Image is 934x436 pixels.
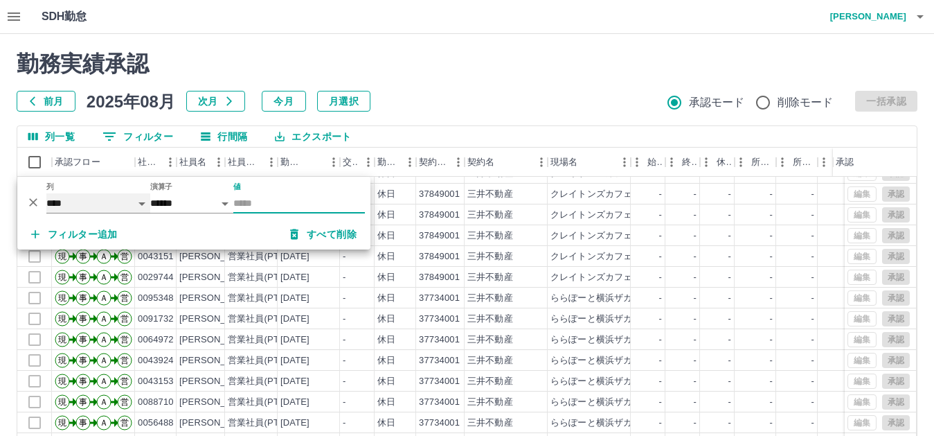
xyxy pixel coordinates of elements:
[770,417,773,430] div: -
[467,148,494,177] div: 契約名
[120,418,129,428] text: 営
[735,148,776,177] div: 所定開始
[343,313,345,326] div: -
[52,148,135,177] div: 承認フロー
[343,354,345,367] div: -
[465,148,548,177] div: 契約名
[550,292,760,305] div: ららぽーと横浜ザガーデンレストランフォーシュン
[614,152,635,173] button: メニュー
[100,314,108,324] text: Ａ
[280,250,309,263] div: [DATE]
[17,126,86,147] button: 列選択
[120,314,129,324] text: 営
[811,396,814,409] div: -
[179,375,255,388] div: [PERSON_NAME]
[278,148,340,177] div: 勤務日
[120,397,129,407] text: 営
[79,418,87,428] text: 事
[416,148,465,177] div: 契約コード
[228,250,300,263] div: 営業社員(PT契約)
[550,313,760,326] div: ららぽーと横浜ザガーデンレストランフォーシュン
[419,354,460,367] div: 37734001
[280,271,309,284] div: [DATE]
[728,333,731,347] div: -
[138,354,174,367] div: 0043924
[694,396,697,409] div: -
[343,250,345,263] div: -
[550,417,760,430] div: ららぽーと横浜ザガーデンレストランフォーシュン
[20,222,129,247] button: フィルター追加
[770,229,773,243] div: -
[377,313,395,326] div: 休日
[100,293,108,303] text: Ａ
[467,396,513,409] div: 三井不動産
[343,417,345,430] div: -
[550,396,760,409] div: ららぽーと横浜ザガーデンレストランフォーシュン
[138,417,174,430] div: 0056488
[694,250,697,263] div: -
[811,250,814,263] div: -
[343,271,345,284] div: -
[550,188,632,201] div: クレイトンズカフェ
[659,313,662,326] div: -
[377,417,395,430] div: 休日
[659,354,662,367] div: -
[17,177,370,250] div: フィルター表示
[694,271,697,284] div: -
[419,396,460,409] div: 37734001
[233,182,241,192] label: 値
[186,91,245,112] button: 次月
[343,148,358,177] div: 交通費
[728,292,731,305] div: -
[659,396,662,409] div: -
[728,354,731,367] div: -
[323,152,344,173] button: メニュー
[659,292,662,305] div: -
[770,250,773,263] div: -
[23,192,44,213] button: 削除
[280,148,304,177] div: 勤務日
[279,222,368,247] button: すべて削除
[79,252,87,261] text: 事
[58,335,66,345] text: 現
[58,376,66,386] text: 現
[58,356,66,365] text: 現
[728,250,731,263] div: -
[419,313,460,326] div: 37734001
[694,313,697,326] div: -
[177,148,225,177] div: 社員名
[135,148,177,177] div: 社員番号
[358,152,379,173] button: メニュー
[377,375,395,388] div: 休日
[659,229,662,243] div: -
[280,354,309,367] div: [DATE]
[550,333,760,347] div: ららぽーと横浜ザガーデンレストランフォーシュン
[811,188,814,201] div: -
[120,252,129,261] text: 営
[728,396,731,409] div: -
[228,354,300,367] div: 営業社員(PT契約)
[467,333,513,347] div: 三井不動産
[100,418,108,428] text: Ａ
[377,229,395,243] div: 休日
[770,333,773,347] div: -
[811,417,814,430] div: -
[280,333,309,347] div: [DATE]
[770,354,773,367] div: -
[811,313,814,326] div: -
[79,356,87,365] text: 事
[179,333,255,347] div: [PERSON_NAME]
[550,229,632,243] div: クレイトンズカフェ
[138,250,174,263] div: 0043151
[79,376,87,386] text: 事
[58,272,66,282] text: 現
[179,396,255,409] div: [PERSON_NAME]
[179,250,255,263] div: [PERSON_NAME]
[17,91,75,112] button: 前月
[694,188,697,201] div: -
[531,152,552,173] button: メニュー
[17,51,917,77] h2: 勤務実績承認
[659,375,662,388] div: -
[280,396,309,409] div: [DATE]
[138,148,160,177] div: 社員番号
